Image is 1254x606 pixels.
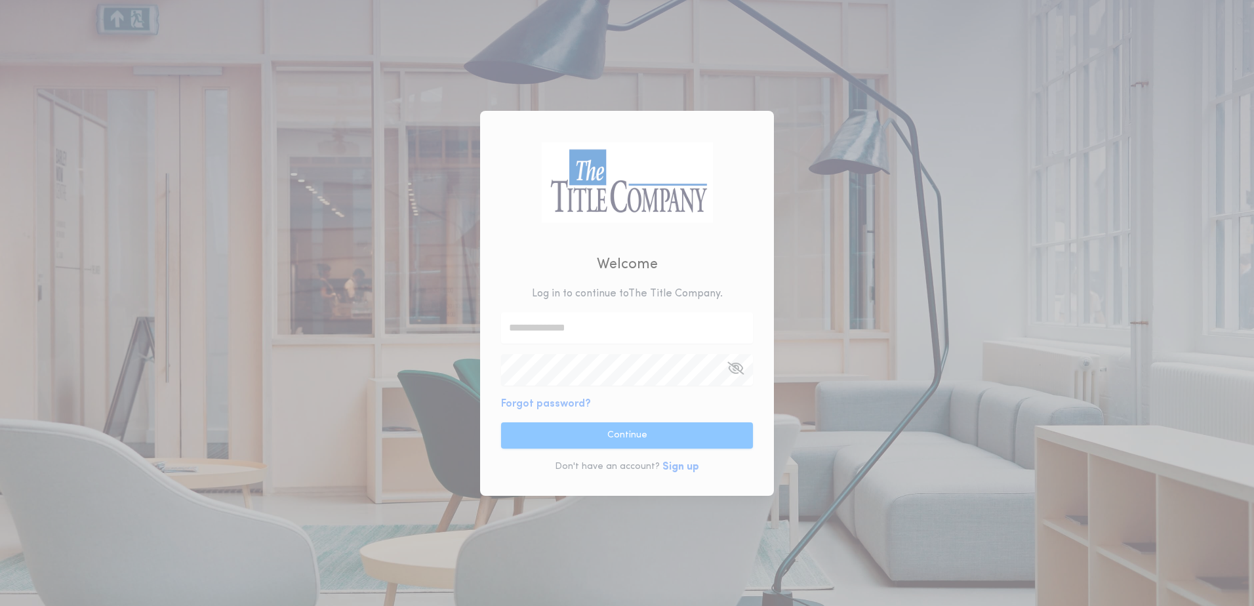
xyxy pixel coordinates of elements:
[555,460,660,474] p: Don't have an account?
[597,254,658,275] h2: Welcome
[532,286,723,302] p: Log in to continue to The Title Company .
[662,459,699,475] button: Sign up
[541,142,713,222] img: logo
[501,422,753,449] button: Continue
[501,396,591,412] button: Forgot password?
